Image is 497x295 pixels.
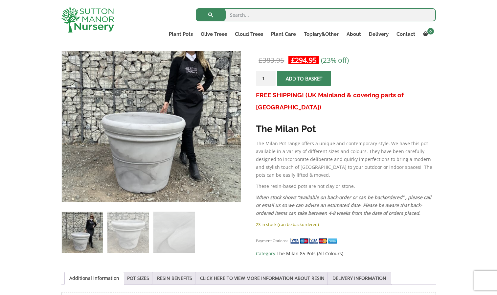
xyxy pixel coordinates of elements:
[200,272,325,284] a: CLICK HERE TO VIEW MORE INFORMATION ABOUT RESIN
[291,56,295,65] span: £
[321,56,349,65] span: (23% off)
[165,30,197,39] a: Plant Pots
[419,30,436,39] a: 0
[256,89,436,113] h3: FREE SHIPPING! (UK Mainland & covering parts of [GEOGRAPHIC_DATA])
[256,250,436,258] span: Category:
[300,30,343,39] a: Topiary&Other
[393,30,419,39] a: Contact
[427,28,434,34] span: 0
[61,7,114,33] img: logo
[259,56,284,65] bdi: 383.95
[256,140,436,179] p: The Milan Pot range offers a unique and contemporary style. We have this pot available in a varie...
[267,30,300,39] a: Plant Care
[290,238,339,244] img: payment supported
[259,56,262,65] span: £
[256,238,288,243] small: Payment Options:
[277,71,331,86] button: Add to basket
[127,272,149,284] a: POT SIZES
[365,30,393,39] a: Delivery
[343,30,365,39] a: About
[256,124,316,134] strong: The Milan Pot
[196,8,436,21] input: Search...
[332,272,386,284] a: DELIVERY INFORMATION
[62,212,103,253] img: The Milan Pot 85 Colour Greystone
[256,194,431,216] em: When stock shows “available on back-order or can be backordered” , please call or email us so we ...
[69,272,119,284] a: Additional information
[256,182,436,190] p: These resin-based pots are not clay or stone.
[277,250,343,257] a: The Milan 85 Pots (All Colours)
[256,220,436,228] p: 23 in stock (can be backordered)
[197,30,231,39] a: Olive Trees
[291,56,317,65] bdi: 294.95
[107,212,148,253] img: The Milan Pot 85 Colour Greystone - Image 2
[153,212,194,253] img: The Milan Pot 85 Colour Greystone - Image 3
[256,71,276,86] input: Product quantity
[157,272,192,284] a: RESIN BENEFITS
[231,30,267,39] a: Cloud Trees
